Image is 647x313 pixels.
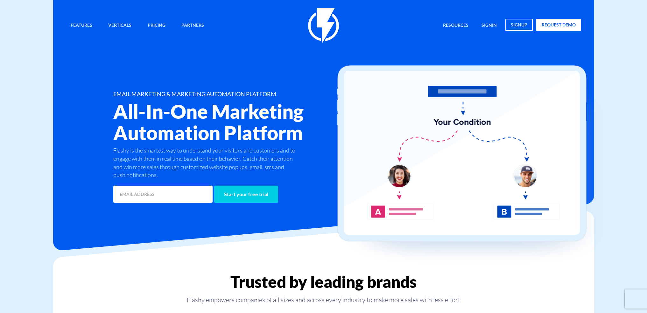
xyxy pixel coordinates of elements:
input: EMAIL ADDRESS [113,186,213,203]
a: Partners [177,19,209,32]
p: Flashy empowers companies of all sizes and across every industry to make more sales with less effort [53,295,594,304]
input: Start your free trial [214,186,278,203]
p: Flashy is the smartest way to understand your visitors and customers and to engage with them in r... [113,146,297,179]
a: signup [505,19,533,31]
a: Pricing [143,19,170,32]
a: Verticals [103,19,136,32]
a: request demo [536,19,581,31]
a: Features [66,19,97,32]
h2: Trusted by leading brands [53,273,594,291]
h1: EMAIL MARKETING & MARKETING AUTOMATION PLATFORM [113,91,362,97]
h2: All-In-One Marketing Automation Platform [113,101,362,143]
a: Resources [438,19,473,32]
a: signin [477,19,502,32]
